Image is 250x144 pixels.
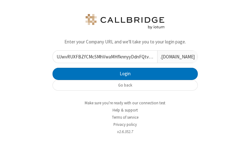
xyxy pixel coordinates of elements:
[52,80,198,91] button: Go back
[112,115,138,120] a: Terms of service
[84,14,166,29] img: Astra
[157,51,197,63] div: .[DOMAIN_NAME]
[52,38,198,46] p: Enter your Company URL and we'll take you to your login page.
[113,122,137,127] a: Privacy policy
[48,129,202,135] li: v2.6.352.7
[53,51,157,63] input: eg. my-company-name
[112,107,138,113] a: Help & support
[52,68,198,80] button: Login
[85,100,165,106] a: Make sure you're ready with our connection test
